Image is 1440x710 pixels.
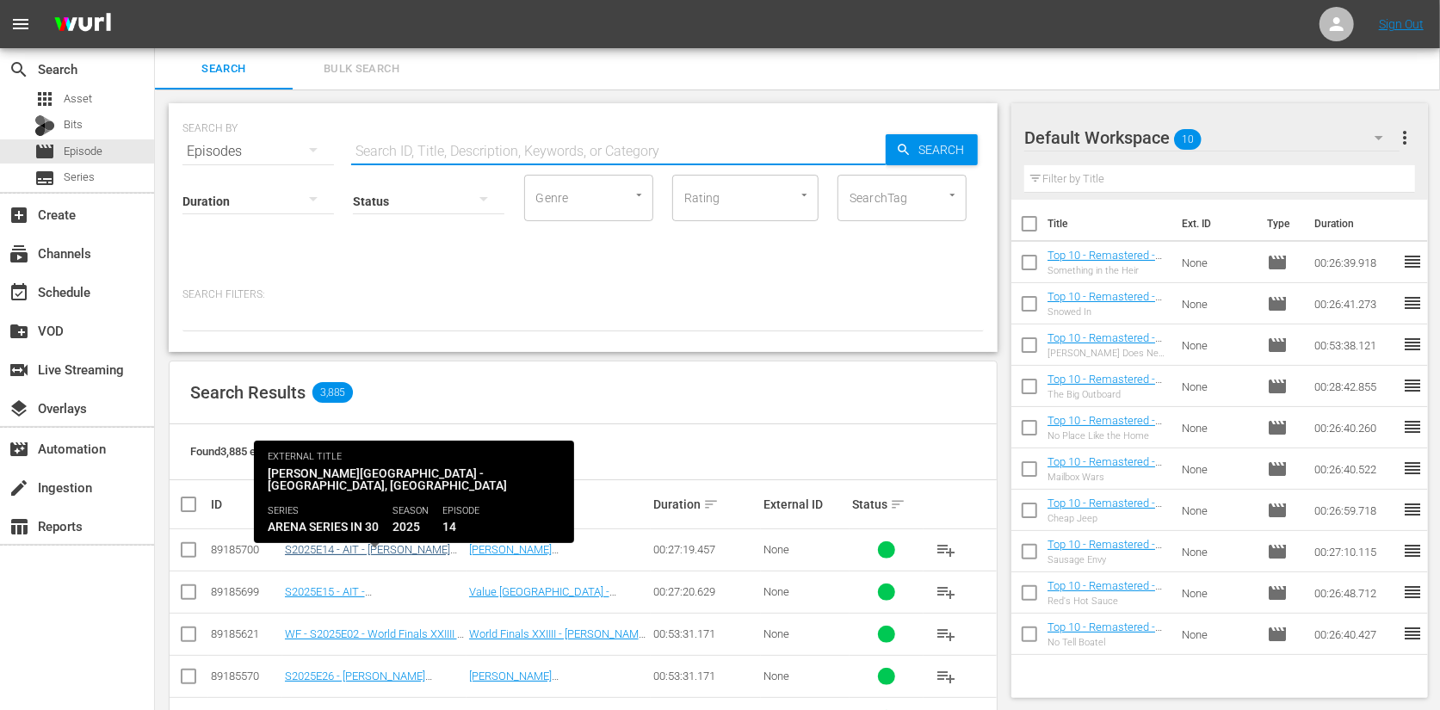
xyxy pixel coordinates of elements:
[1402,334,1423,355] span: reorder
[1402,623,1423,644] span: reorder
[926,529,967,571] button: playlist_add
[9,398,29,419] span: Overlays
[1307,324,1402,366] td: 00:53:38.121
[1175,242,1260,283] td: None
[1307,490,1402,531] td: 00:26:59.718
[763,497,847,511] div: External ID
[9,205,29,225] span: Create
[312,382,353,403] span: 3,885
[936,540,957,560] span: playlist_add
[359,497,374,512] span: sort
[1267,417,1288,438] span: Episode
[1175,572,1260,614] td: None
[1307,531,1402,572] td: 00:27:10.115
[285,585,395,637] a: S2025E15 - AIT - [GEOGRAPHIC_DATA] - [GEOGRAPHIC_DATA], [GEOGRAPHIC_DATA]
[936,582,957,602] span: playlist_add
[1048,249,1162,287] a: Top 10 - Remastered - TRGS - S11E10 - Something in the Heir
[1175,366,1260,407] td: None
[1175,324,1260,366] td: None
[1402,540,1423,561] span: reorder
[64,169,95,186] span: Series
[41,4,124,45] img: ans4CAIJ8jUAAAAAAAAAAAAAAAAAAAAAAAAgQb4GAAAAAAAAAAAAAAAAAAAAAAAAJMjXAAAAAAAAAAAAAAAAAAAAAAAAgAT5G...
[1048,373,1167,411] a: Top 10 - Remastered - TRGS - S01E01 - The Big Outboard
[890,497,905,512] span: sort
[1172,200,1258,248] th: Ext. ID
[1048,538,1162,577] a: Top 10 - Remastered - TRGS - S10E01 - Sausage Envy
[1048,430,1168,441] div: No Place Like the Home
[1394,127,1415,148] span: more_vert
[1267,541,1288,562] span: Episode
[1267,335,1288,355] span: Episode
[9,439,29,460] span: Automation
[1175,448,1260,490] td: None
[10,14,31,34] span: menu
[1174,121,1202,157] span: 10
[1048,455,1168,494] a: Top 10 - Remastered - TRGS - S13E06 - Mailbox Wars
[9,282,29,303] span: Schedule
[1267,293,1288,314] span: Episode
[182,287,984,302] p: Search Filters:
[1267,252,1288,273] span: Episode
[9,59,29,80] span: Search
[936,624,957,645] span: playlist_add
[1394,117,1415,158] button: more_vert
[1267,624,1288,645] span: Episode
[926,656,967,697] button: playlist_add
[1402,417,1423,437] span: reorder
[285,494,464,515] div: Internal Title
[211,497,280,511] div: ID
[1307,283,1402,324] td: 00:26:41.273
[926,614,967,655] button: playlist_add
[852,494,921,515] div: Status
[211,585,280,598] div: 89185699
[1048,389,1168,400] div: The Big Outboard
[763,670,847,682] div: None
[1267,376,1288,397] span: Episode
[1307,572,1402,614] td: 00:26:48.712
[653,670,758,682] div: 00:53:31.171
[211,670,280,682] div: 89185570
[34,89,55,109] span: Asset
[1307,614,1402,655] td: 00:26:40.427
[469,585,616,624] a: Value [GEOGRAPHIC_DATA] - [GEOGRAPHIC_DATA], [GEOGRAPHIC_DATA]
[1267,583,1288,603] span: Episode
[886,134,978,165] button: Search
[926,571,967,613] button: playlist_add
[631,187,647,203] button: Open
[1048,331,1162,383] a: Top 10 - Remastered - TRGS - S11E17 - [PERSON_NAME] Does New Years
[1307,242,1402,283] td: 00:26:39.918
[182,127,334,176] div: Episodes
[944,187,961,203] button: Open
[9,478,29,498] span: Ingestion
[303,59,420,79] span: Bulk Search
[1048,414,1162,453] a: Top 10 - Remastered - TRGS - S15E10 - No Place Like the Home
[1304,200,1407,248] th: Duration
[9,360,29,380] span: Live Streaming
[1175,407,1260,448] td: None
[796,187,813,203] button: Open
[34,141,55,162] span: Episode
[190,445,393,458] span: Found 3,885 episodes sorted by: relevance
[469,494,648,515] div: External Title
[1048,620,1164,659] a: Top 10 - Remastered - TRGS - S15E04 - No Tell Boatel
[1267,459,1288,479] span: Episode
[653,543,758,556] div: 00:27:19.457
[64,116,83,133] span: Bits
[1379,17,1424,31] a: Sign Out
[763,585,847,598] div: None
[653,494,758,515] div: Duration
[1175,531,1260,572] td: None
[211,543,280,556] div: 89185700
[1175,614,1260,655] td: None
[1267,500,1288,521] span: Episode
[285,627,464,692] a: WF - S2025E02 - World Finals XXIIII - [PERSON_NAME][GEOGRAPHIC_DATA] - [GEOGRAPHIC_DATA], [GEOGRA...
[1048,596,1168,607] div: Red's Hot Sauce
[9,321,29,342] span: VOD
[936,666,957,687] span: playlist_add
[469,627,647,679] a: World Finals XXIIII - [PERSON_NAME][GEOGRAPHIC_DATA] - [GEOGRAPHIC_DATA], [GEOGRAPHIC_DATA] - Day 2
[1048,200,1172,248] th: Title
[1048,472,1168,483] div: Mailbox Wars
[1048,265,1168,276] div: Something in the Heir
[1402,582,1423,602] span: reorder
[1048,513,1168,524] div: Cheap Jeep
